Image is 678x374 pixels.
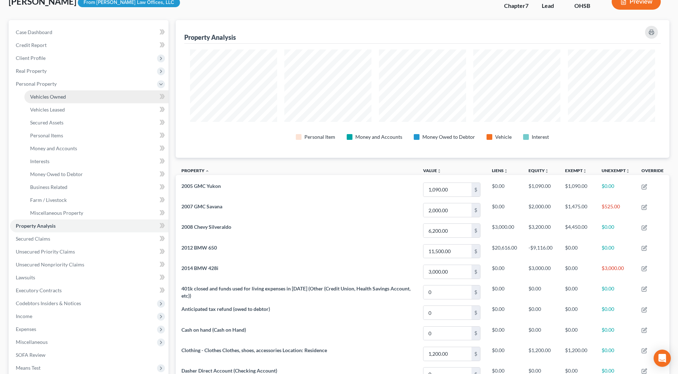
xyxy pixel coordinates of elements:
div: $ [471,347,480,361]
td: $0.00 [559,282,596,302]
a: Vehicles Leased [24,103,169,116]
td: $1,090.00 [523,179,559,200]
input: 0.00 [423,347,471,361]
span: Money Owed to Debtor [30,171,83,177]
a: Property expand_less [181,168,209,173]
span: Anticipated tax refund (owed to debtor) [181,306,270,312]
div: $ [471,183,480,197]
div: Property Analysis [184,33,236,42]
i: unfold_more [626,169,630,173]
td: $0.00 [486,323,523,344]
td: $4,450.00 [559,221,596,241]
span: 401k closed and funds used for living expenses in [DATE] (Other (Credit Union, Health Savings Acc... [181,285,411,299]
span: Miscellaneous Property [30,210,83,216]
span: 2014 BMW 428i [181,265,218,271]
input: 0.00 [423,327,471,340]
th: Override [636,164,669,180]
div: Money and Accounts [355,133,402,141]
span: Clothing - Clothes Clothes, shoes, accessories Location: Residence [181,347,327,353]
td: $1,090.00 [559,179,596,200]
td: $525.00 [596,200,636,221]
span: Miscellaneous [16,339,48,345]
a: Money Owed to Debtor [24,168,169,181]
a: Equityunfold_more [528,168,549,173]
input: 0.00 [423,265,471,279]
div: Open Intercom Messenger [654,350,671,367]
div: $ [471,245,480,258]
span: Means Test [16,365,41,371]
td: $1,200.00 [559,344,596,364]
span: 2008 Chevy Silveraldo [181,224,231,230]
td: $0.00 [596,323,636,344]
i: expand_less [205,169,209,173]
span: 7 [525,2,528,9]
span: 2005 GMC Yukon [181,183,221,189]
span: Income [16,313,32,319]
input: 0.00 [423,183,471,197]
input: 0.00 [423,306,471,319]
span: SOFA Review [16,352,46,358]
span: Unsecured Nonpriority Claims [16,261,84,268]
a: Valueunfold_more [423,168,441,173]
a: Executory Contracts [10,284,169,297]
input: 0.00 [423,224,471,237]
td: $0.00 [559,241,596,261]
td: $20,616.00 [486,241,523,261]
div: $ [471,265,480,279]
input: 0.00 [423,285,471,299]
input: 0.00 [423,245,471,258]
div: $ [471,327,480,340]
a: Exemptunfold_more [565,168,587,173]
a: Unsecured Priority Claims [10,245,169,258]
span: 2012 BMW 650 [181,245,217,251]
div: Money Owed to Debtor [422,133,475,141]
span: Property Analysis [16,223,56,229]
td: $0.00 [559,323,596,344]
td: -$9,116.00 [523,241,559,261]
a: Secured Claims [10,232,169,245]
td: $3,000.00 [523,261,559,282]
td: $0.00 [596,241,636,261]
td: $0.00 [523,303,559,323]
td: $3,200.00 [523,221,559,241]
div: $ [471,203,480,217]
span: Farm / Livestock [30,197,67,203]
span: 2007 GMC Savana [181,203,222,209]
div: Personal Item [304,133,335,141]
td: $0.00 [486,200,523,221]
a: Unsecured Nonpriority Claims [10,258,169,271]
span: Business Related [30,184,67,190]
input: 0.00 [423,203,471,217]
a: Interests [24,155,169,168]
td: $0.00 [559,261,596,282]
a: Property Analysis [10,219,169,232]
span: Unsecured Priority Claims [16,248,75,255]
td: $2,000.00 [523,200,559,221]
td: $0.00 [486,344,523,364]
a: Vehicles Owned [24,90,169,103]
a: SOFA Review [10,349,169,361]
span: Personal Items [30,132,63,138]
span: Lawsuits [16,274,35,280]
span: Expenses [16,326,36,332]
td: $0.00 [523,323,559,344]
span: Cash on hand (Cash on Hand) [181,327,246,333]
span: Secured Claims [16,236,50,242]
i: unfold_more [545,169,549,173]
td: $0.00 [596,282,636,302]
span: Codebtors Insiders & Notices [16,300,81,306]
span: Credit Report [16,42,47,48]
td: $3,000.00 [596,261,636,282]
td: $0.00 [486,179,523,200]
span: Dasher Direct Account (Checking Account) [181,368,277,374]
a: Business Related [24,181,169,194]
div: Chapter [504,2,530,10]
span: Interests [30,158,49,164]
td: $0.00 [486,261,523,282]
div: $ [471,224,480,237]
td: $0.00 [596,221,636,241]
i: unfold_more [583,169,587,173]
div: OHSB [574,2,600,10]
td: $1,475.00 [559,200,596,221]
i: unfold_more [504,169,508,173]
